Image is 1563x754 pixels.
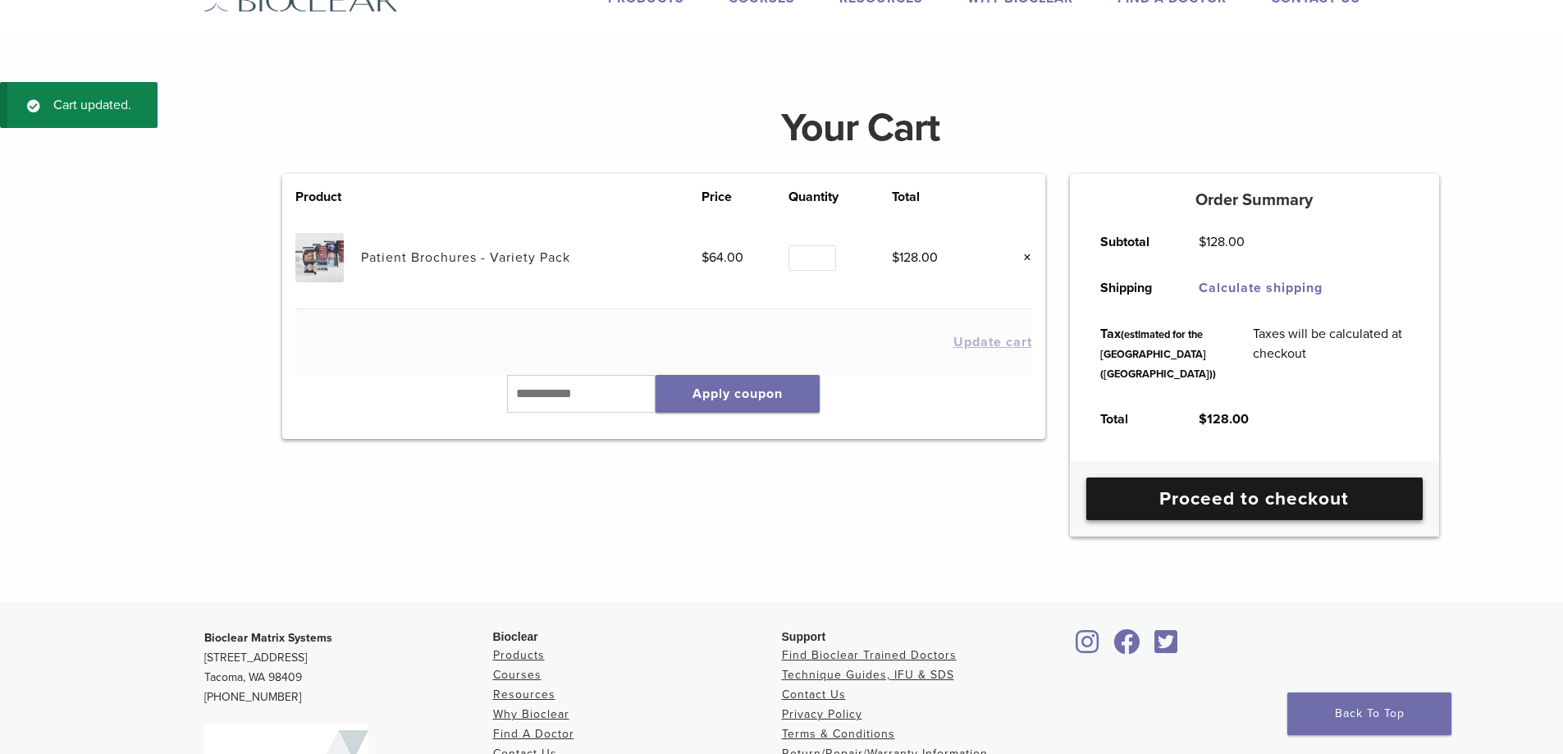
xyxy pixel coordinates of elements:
th: Tax [1082,311,1235,396]
a: Remove this item [1011,247,1032,268]
th: Total [1082,396,1181,442]
span: $ [1199,234,1206,250]
a: Why Bioclear [493,707,569,721]
td: Taxes will be calculated at checkout [1235,311,1427,396]
h5: Order Summary [1070,190,1439,210]
th: Quantity [788,187,893,207]
span: $ [1199,411,1207,427]
a: Patient Brochures - Variety Pack [361,249,570,266]
button: Update cart [953,336,1032,349]
a: Resources [493,688,555,701]
a: Contact Us [782,688,846,701]
th: Subtotal [1082,219,1181,265]
a: Bioclear [1071,639,1105,656]
span: Bioclear [493,630,538,643]
th: Product [295,187,361,207]
a: Proceed to checkout [1086,478,1423,520]
small: (estimated for the [GEOGRAPHIC_DATA] ([GEOGRAPHIC_DATA])) [1100,328,1216,381]
img: Patient Brochures - Variety Pack [295,233,344,281]
a: Terms & Conditions [782,727,895,741]
bdi: 128.00 [1199,234,1245,250]
a: Find Bioclear Trained Doctors [782,648,957,662]
p: [STREET_ADDRESS] Tacoma, WA 98409 [PHONE_NUMBER] [204,628,493,707]
a: Courses [493,668,542,682]
span: $ [892,249,899,266]
a: Bioclear [1149,639,1184,656]
a: Bioclear [1108,639,1146,656]
a: Products [493,648,545,662]
h1: Your Cart [270,108,1451,148]
th: Total [892,187,987,207]
th: Price [702,187,788,207]
span: $ [702,249,709,266]
span: Support [782,630,826,643]
a: Back To Top [1287,692,1451,735]
th: Shipping [1082,265,1181,311]
button: Apply coupon [656,375,820,413]
bdi: 128.00 [892,249,938,266]
strong: Bioclear Matrix Systems [204,631,332,645]
bdi: 64.00 [702,249,743,266]
a: Calculate shipping [1199,280,1323,296]
a: Technique Guides, IFU & SDS [782,668,954,682]
bdi: 128.00 [1199,411,1249,427]
a: Privacy Policy [782,707,862,721]
a: Find A Doctor [493,727,574,741]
